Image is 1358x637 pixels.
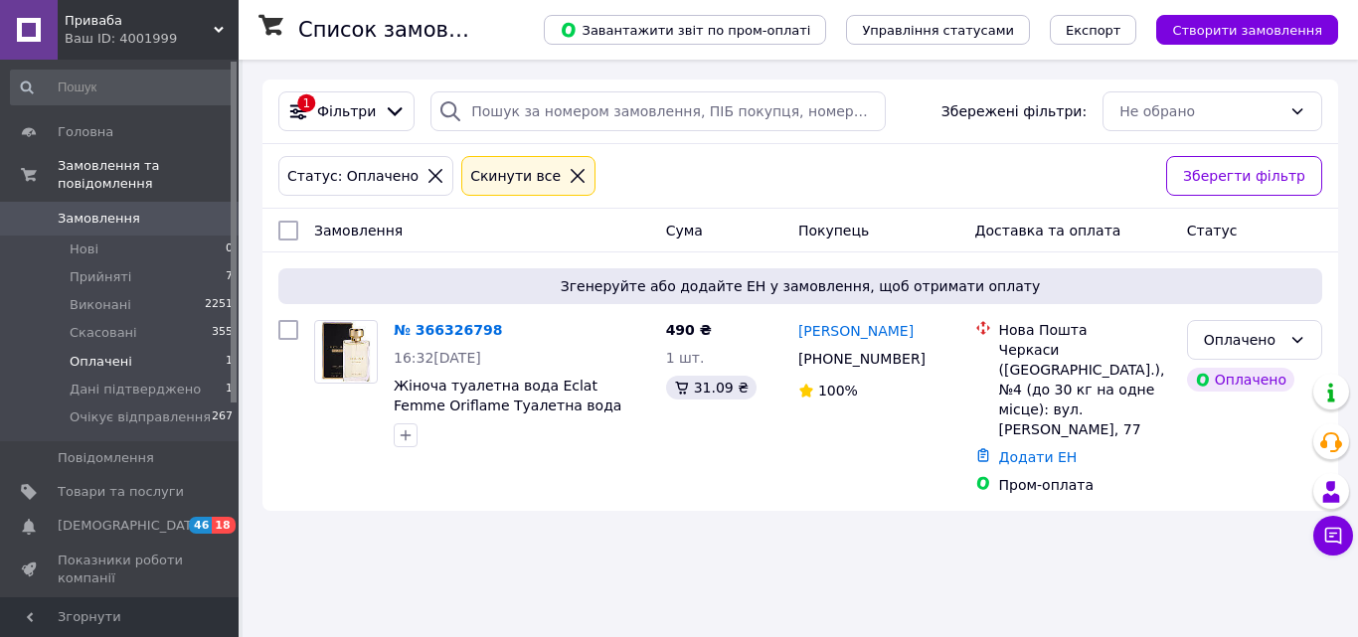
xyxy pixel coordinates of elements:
[226,381,233,398] span: 1
[70,381,201,398] span: Дані підтверджено
[58,552,184,587] span: Показники роботи компанії
[798,321,914,341] a: [PERSON_NAME]
[1183,165,1305,187] span: Зберегти фільтр
[58,210,140,228] span: Замовлення
[794,345,930,373] div: [PHONE_NUMBER]
[65,30,239,48] div: Ваш ID: 4001999
[798,223,869,239] span: Покупець
[999,340,1171,439] div: Черкаси ([GEOGRAPHIC_DATA].), №4 (до 30 кг на одне місце): вул. [PERSON_NAME], 77
[58,123,113,141] span: Головна
[286,276,1314,296] span: Згенеруйте або додайте ЕН у замовлення, щоб отримати оплату
[189,517,212,534] span: 46
[212,324,233,342] span: 355
[70,296,131,314] span: Виконані
[205,296,233,314] span: 2251
[1156,15,1338,45] button: Створити замовлення
[846,15,1030,45] button: Управління статусами
[941,101,1087,121] span: Збережені фільтри:
[58,449,154,467] span: Повідомлення
[975,223,1121,239] span: Доставка та оплата
[298,18,500,42] h1: Список замовлень
[394,378,621,433] a: Жіноча туалетна вода Eclat Femme Oriflame Туалетна вода Еклат Фам Орифлейм
[226,353,233,371] span: 1
[394,350,481,366] span: 16:32[DATE]
[212,517,235,534] span: 18
[1136,21,1338,37] a: Створити замовлення
[666,322,712,338] span: 490 ₴
[321,321,371,383] img: Фото товару
[317,101,376,121] span: Фільтри
[70,240,98,258] span: Нові
[1187,368,1294,392] div: Оплачено
[1313,516,1353,556] button: Чат з покупцем
[394,322,502,338] a: № 366326798
[58,157,239,193] span: Замовлення та повідомлення
[70,408,211,426] span: Очікує відправлення
[70,268,131,286] span: Прийняті
[70,353,132,371] span: Оплачені
[862,23,1014,38] span: Управління статусами
[818,383,858,398] span: 100%
[466,165,565,187] div: Cкинути все
[226,268,233,286] span: 7
[283,165,423,187] div: Статус: Оплачено
[58,483,184,501] span: Товари та послуги
[666,350,705,366] span: 1 шт.
[999,320,1171,340] div: Нова Пошта
[10,70,235,105] input: Пошук
[226,240,233,258] span: 0
[58,517,205,535] span: [DEMOGRAPHIC_DATA]
[1166,156,1322,196] button: Зберегти фільтр
[1187,223,1238,239] span: Статус
[314,223,403,239] span: Замовлення
[1204,329,1281,351] div: Оплачено
[999,449,1078,465] a: Додати ЕН
[314,320,378,384] a: Фото товару
[544,15,826,45] button: Завантажити звіт по пром-оплаті
[1050,15,1137,45] button: Експорт
[1172,23,1322,38] span: Створити замовлення
[1119,100,1281,122] div: Не обрано
[65,12,214,30] span: Приваба
[430,91,886,131] input: Пошук за номером замовлення, ПІБ покупця, номером телефону, Email, номером накладної
[1066,23,1121,38] span: Експорт
[70,324,137,342] span: Скасовані
[999,475,1171,495] div: Пром-оплата
[560,21,810,39] span: Завантажити звіт по пром-оплаті
[666,376,757,399] div: 31.09 ₴
[666,223,703,239] span: Cума
[212,408,233,426] span: 267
